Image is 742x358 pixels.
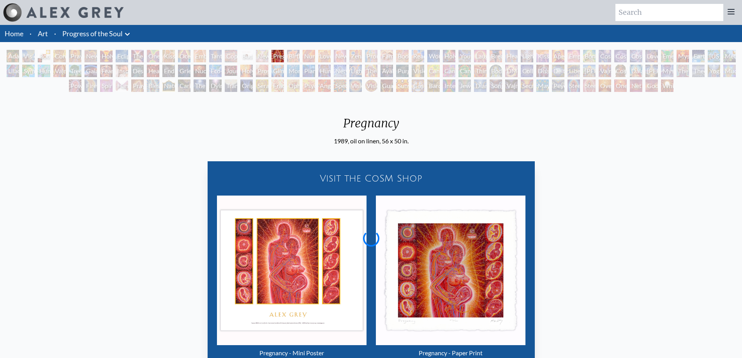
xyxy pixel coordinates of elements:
[568,79,580,92] div: Steeplehead 1
[209,50,222,62] div: Tantra
[271,50,284,62] div: Pregnancy
[131,65,144,77] div: Despair
[62,28,123,39] a: Progress of the Soul
[458,79,471,92] div: Jewel Being
[474,79,486,92] div: Diamond Being
[178,79,190,92] div: Caring
[334,116,409,136] div: Pregnancy
[116,65,128,77] div: Insomnia
[194,79,206,92] div: The Soul Finds It's Way
[505,79,518,92] div: Vajra Being
[225,79,237,92] div: Transfiguration
[131,79,144,92] div: Praying Hands
[376,196,525,345] img: Pregnancy - Paper Print
[645,79,658,92] div: Godself
[5,29,23,38] a: Home
[256,65,268,77] div: Prostration
[178,65,190,77] div: Grieving
[381,65,393,77] div: Ayahuasca Visitation
[287,50,300,62] div: Birth
[599,79,611,92] div: Oversoul
[209,65,222,77] div: Eco-Atlas
[303,50,315,62] div: Nursing
[116,79,128,92] div: Hands that See
[100,79,113,92] div: Spirit Animates the Flesh
[599,50,611,62] div: Cosmic Creativity
[212,166,530,191] div: Visit the CoSM Shop
[505,65,518,77] div: DMT - The Spirit Molecule
[645,65,658,77] div: [PERSON_NAME]
[225,65,237,77] div: Journey of the Wounded Healer
[474,50,486,62] div: Laughing Man
[318,65,331,77] div: Human Geometry
[614,65,627,77] div: Cosmic Christ
[271,65,284,77] div: Glimpsing the Empyrean
[287,65,300,77] div: Monochord
[412,50,424,62] div: Reading
[365,79,377,92] div: Vision Crystal Tondo
[162,65,175,77] div: Endarkenment
[162,50,175,62] div: Kissing
[26,25,35,42] li: ·
[85,65,97,77] div: Gaia
[552,79,564,92] div: Peyote Being
[474,65,486,77] div: Third Eye Tears of Joy
[521,79,533,92] div: Secret Writing Being
[365,50,377,62] div: Promise
[349,79,362,92] div: Vision Crystal
[490,79,502,92] div: Song of Vajra Being
[303,79,315,92] div: Psychomicrograph of a Fractal Paisley Cherub Feather Tip
[599,65,611,77] div: Vajra Guru
[38,65,50,77] div: Humming Bird
[708,50,720,62] div: [US_STATE] Song
[536,79,549,92] div: Mayan Being
[552,65,564,77] div: Deities & Demons Drinking from the Milky Pool
[256,50,268,62] div: Newborn
[334,65,346,77] div: Networks
[53,65,66,77] div: Vajra Horse
[536,65,549,77] div: Dissectional Art for Tool's Lateralus CD
[334,136,409,146] div: 1989, oil on linen, 56 x 50 in.
[217,196,367,345] img: Pregnancy - Mini Poster
[194,50,206,62] div: Embracing
[677,65,689,77] div: The Seer
[240,79,253,92] div: Original Face
[583,65,596,77] div: [PERSON_NAME]
[458,65,471,77] div: Cannabacchus
[116,50,128,62] div: Eclipse
[334,50,346,62] div: New Family
[209,79,222,92] div: Dying
[69,50,81,62] div: Praying
[630,79,642,92] div: Net of Being
[490,50,502,62] div: Breathing
[630,50,642,62] div: Cosmic Lovers
[458,50,471,62] div: Young & Old
[536,50,549,62] div: Kiss of the [MEDICAL_DATA]
[583,50,596,62] div: Bond
[583,79,596,92] div: Steeplehead 2
[505,50,518,62] div: Healing
[240,65,253,77] div: Holy Fire
[661,65,673,77] div: Mystic Eye
[615,4,723,21] input: Search
[38,50,50,62] div: Body, Mind, Spirit
[427,79,440,92] div: Bardo Being
[22,65,35,77] div: Symbiosis: Gall Wasp & Oak Tree
[271,79,284,92] div: Fractal Eyes
[334,79,346,92] div: Spectral Lotus
[661,79,673,92] div: White Light
[552,50,564,62] div: Aperture
[490,65,502,77] div: Body/Mind as a Vibratory Field of Energy
[147,79,159,92] div: Blessing Hand
[381,79,393,92] div: Guardian of Infinite Vision
[365,65,377,77] div: The Shulgins and their Alchemical Angels
[692,50,705,62] div: Earth Energies
[349,50,362,62] div: Zena Lotus
[412,79,424,92] div: Cosmic Elf
[7,50,19,62] div: Adam & Eve
[568,50,580,62] div: Empowerment
[614,50,627,62] div: Cosmic Artist
[51,25,59,42] li: ·
[256,79,268,92] div: Seraphic Transport Docking on the Third Eye
[85,50,97,62] div: New Man New Woman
